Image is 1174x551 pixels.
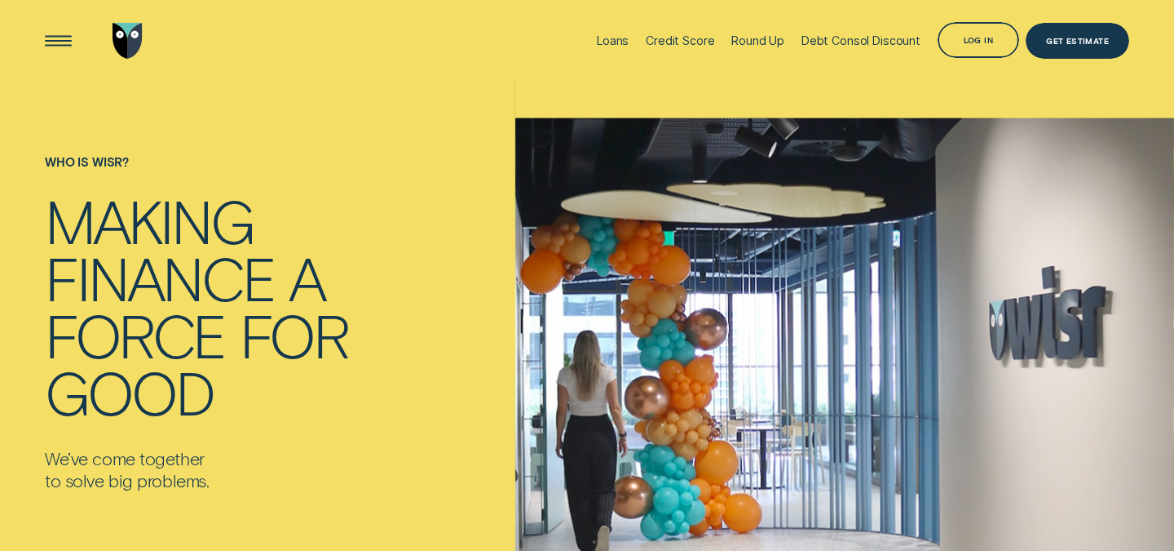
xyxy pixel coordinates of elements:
h1: Who is Wisr? [45,155,348,193]
div: Loans [597,33,629,47]
div: a [289,249,325,306]
h4: Making finance a force for good [45,192,348,420]
div: Making [45,192,254,249]
p: We’ve come together to solve big problems. [45,447,348,491]
a: Get Estimate [1026,23,1129,60]
div: for [240,306,348,363]
div: Round Up [731,33,784,47]
div: finance [45,249,274,306]
button: Log in [938,22,1019,59]
div: force [45,306,225,363]
img: Wisr [113,23,143,60]
div: good [45,363,214,420]
div: Debt Consol Discount [801,33,920,47]
div: Credit Score [646,33,714,47]
button: Open Menu [40,23,77,60]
